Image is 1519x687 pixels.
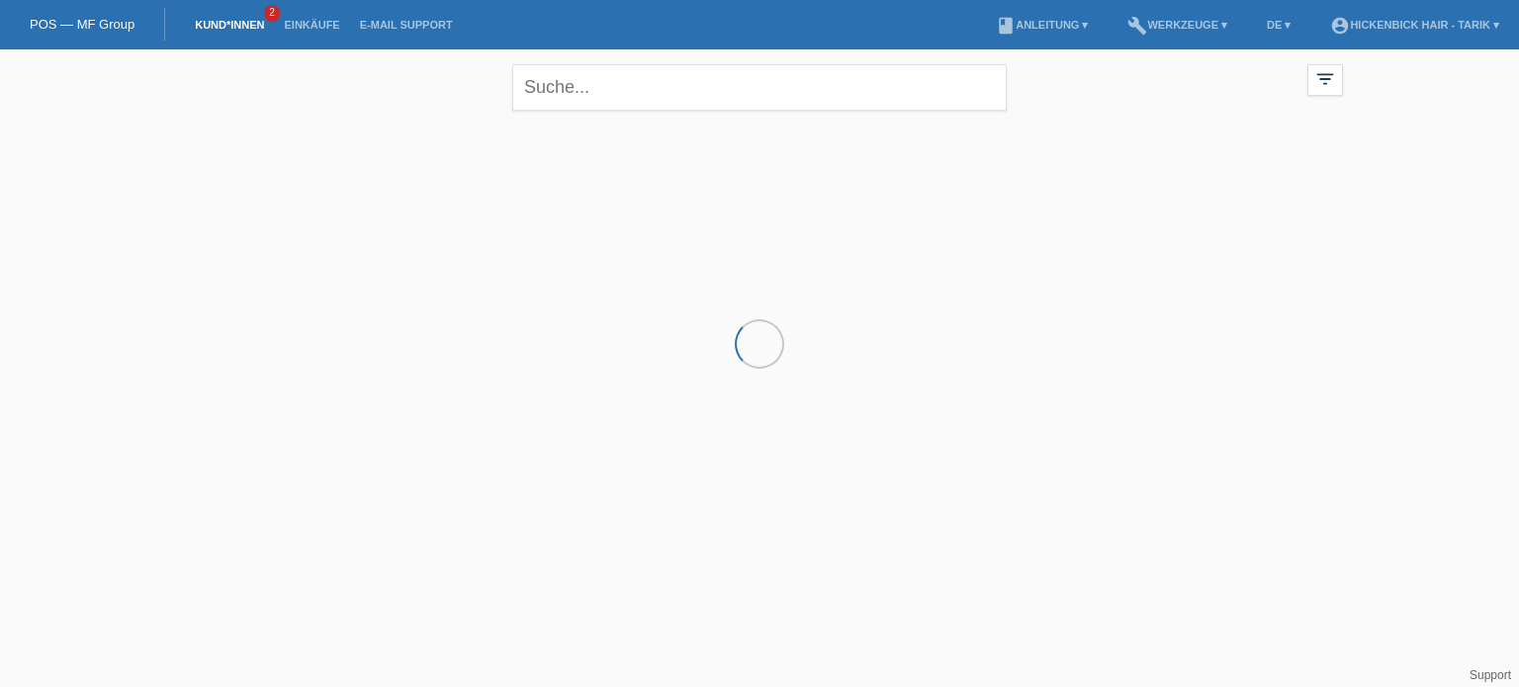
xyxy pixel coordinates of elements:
a: bookAnleitung ▾ [986,19,1098,31]
a: Kund*innen [185,19,274,31]
a: account_circleHickenbick Hair - Tarik ▾ [1320,19,1509,31]
i: build [1127,16,1147,36]
a: DE ▾ [1257,19,1300,31]
a: Support [1470,668,1511,682]
a: E-Mail Support [350,19,463,31]
i: filter_list [1314,68,1336,90]
a: POS — MF Group [30,17,134,32]
a: Einkäufe [274,19,349,31]
span: 2 [264,5,280,22]
i: book [996,16,1016,36]
input: Suche... [512,64,1007,111]
a: buildWerkzeuge ▾ [1117,19,1237,31]
i: account_circle [1330,16,1350,36]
